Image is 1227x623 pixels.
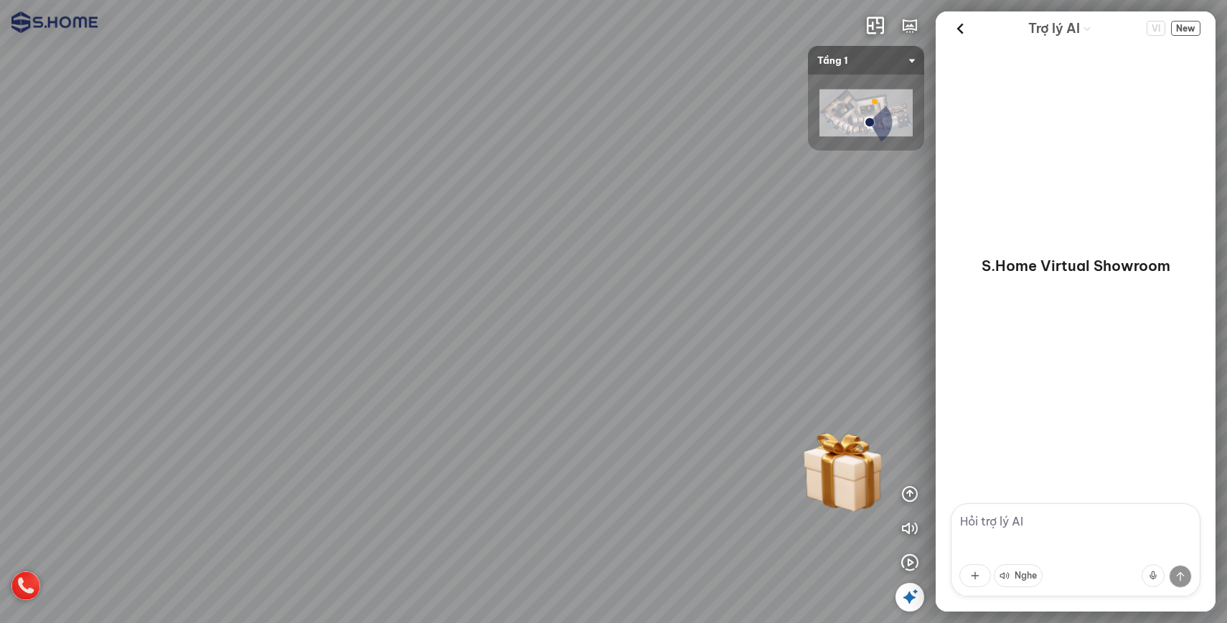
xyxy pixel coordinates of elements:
[1028,19,1080,39] span: Trợ lý AI
[1147,21,1165,36] button: Change language
[819,90,913,137] img: shome_ha_dong_l_ZJLELUXWZUJH.png
[1028,17,1091,39] div: AI Guide options
[817,46,915,75] span: Tầng 1
[1171,21,1200,36] button: New Chat
[11,571,40,600] img: hotline_icon_VCHHFN9JCFPE.png
[11,11,98,33] img: logo
[982,256,1170,276] p: S.Home Virtual Showroom
[1171,21,1200,36] span: New
[1147,21,1165,36] span: VI
[994,564,1043,587] button: Nghe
